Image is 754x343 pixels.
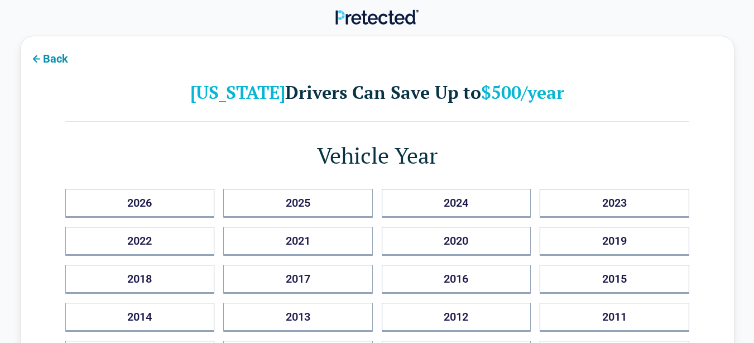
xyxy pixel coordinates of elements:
button: 2026 [65,189,215,218]
button: 2019 [540,227,689,256]
button: 2014 [65,303,215,332]
button: 2024 [382,189,531,218]
button: 2021 [223,227,373,256]
h1: Vehicle Year [65,140,689,171]
button: 2016 [382,265,531,294]
button: 2012 [382,303,531,332]
h2: Drivers Can Save Up to [65,81,689,103]
button: 2017 [223,265,373,294]
button: 2018 [65,265,215,294]
button: 2020 [382,227,531,256]
button: 2025 [223,189,373,218]
button: Back [21,45,77,70]
button: 2013 [223,303,373,332]
button: 2015 [540,265,689,294]
button: 2011 [540,303,689,332]
button: 2022 [65,227,215,256]
b: [US_STATE] [190,80,285,104]
b: $500/year [481,80,564,104]
button: 2023 [540,189,689,218]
